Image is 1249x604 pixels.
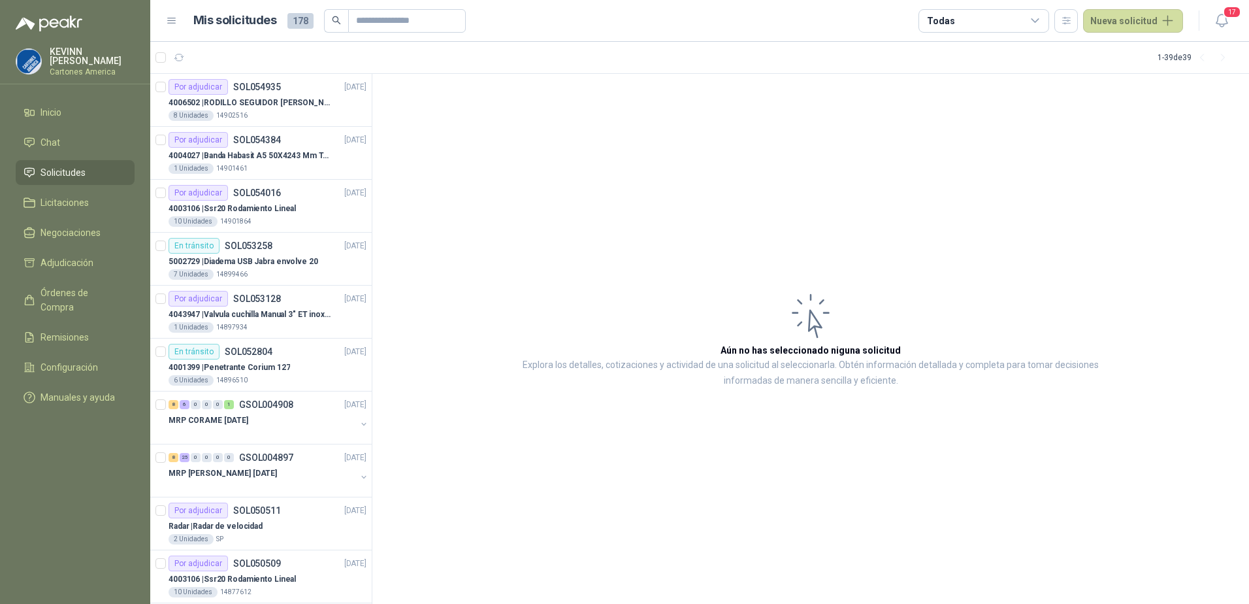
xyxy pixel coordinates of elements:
p: 14901864 [220,216,251,227]
div: 8 [169,453,178,462]
span: search [332,16,341,25]
h3: Aún no has seleccionado niguna solicitud [721,343,901,358]
span: Inicio [41,105,61,120]
div: En tránsito [169,238,219,254]
div: Todas [927,14,954,28]
a: Manuales y ayuda [16,385,135,410]
div: 10 Unidades [169,216,218,227]
a: 8 25 0 0 0 0 GSOL004897[DATE] MRP [PERSON_NAME] [DATE] [169,450,369,492]
div: Por adjudicar [169,185,228,201]
a: Chat [16,130,135,155]
div: 6 Unidades [169,375,214,386]
div: 8 Unidades [169,110,214,121]
a: Por adjudicarSOL054016[DATE] 4003106 |Ssr20 Rodamiento Lineal10 Unidades14901864 [150,180,372,233]
div: En tránsito [169,344,219,360]
p: 14902516 [216,110,248,121]
p: GSOL004908 [239,400,293,409]
div: 0 [213,453,223,462]
div: 1 - 39 de 39 [1158,47,1233,68]
p: [DATE] [344,240,366,252]
div: 1 Unidades [169,322,214,333]
p: [DATE] [344,81,366,93]
a: Negociaciones [16,220,135,245]
a: Órdenes de Compra [16,280,135,320]
a: 8 6 0 0 0 1 GSOL004908[DATE] MRP CORAME [DATE] [169,397,369,439]
p: SOL054935 [233,82,281,92]
a: En tránsitoSOL053258[DATE] 5002729 |Diadema USB Jabra envolve 207 Unidades14899466 [150,233,372,286]
button: Nueva solicitud [1083,9,1183,33]
div: 0 [191,453,201,462]
a: Por adjudicarSOL050509[DATE] 4003106 |Ssr20 Rodamiento Lineal10 Unidades14877612 [150,550,372,603]
div: 25 [180,453,189,462]
p: Explora los detalles, cotizaciones y actividad de una solicitud al seleccionarla. Obtén informaci... [503,358,1118,389]
p: 4001399 | Penetrante Corium 127 [169,361,290,374]
p: [DATE] [344,293,366,305]
div: 8 [169,400,178,409]
p: GSOL004897 [239,453,293,462]
span: 17 [1223,6,1241,18]
div: 1 [224,400,234,409]
div: 0 [191,400,201,409]
a: En tránsitoSOL052804[DATE] 4001399 |Penetrante Corium 1276 Unidades14896510 [150,339,372,392]
p: [DATE] [344,187,366,199]
div: 6 [180,400,189,409]
a: Licitaciones [16,190,135,215]
div: 0 [202,400,212,409]
div: 0 [213,400,223,409]
div: 0 [202,453,212,462]
p: 4003106 | Ssr20 Rodamiento Lineal [169,203,296,215]
p: [DATE] [344,558,366,570]
p: 4003106 | Ssr20 Rodamiento Lineal [169,573,296,586]
p: SOL054016 [233,188,281,197]
p: SOL050511 [233,506,281,515]
a: Por adjudicarSOL053128[DATE] 4043947 |Valvula cuchilla Manual 3" ET inox T/LUG1 Unidades14897934 [150,286,372,339]
p: SOL054384 [233,135,281,144]
p: [DATE] [344,399,366,411]
span: Órdenes de Compra [41,286,122,314]
p: 4043947 | Valvula cuchilla Manual 3" ET inox T/LUG [169,309,331,321]
img: Logo peakr [16,16,82,31]
div: 0 [224,453,234,462]
span: Chat [41,135,60,150]
a: Solicitudes [16,160,135,185]
div: 1 Unidades [169,163,214,174]
span: Licitaciones [41,195,89,210]
p: SP [216,534,223,545]
p: 14896510 [216,375,248,386]
p: Cartones America [50,68,135,76]
a: Inicio [16,100,135,125]
span: 178 [287,13,314,29]
a: Por adjudicarSOL050511[DATE] Radar |Radar de velocidad2 UnidadesSP [150,497,372,550]
span: Negociaciones [41,226,101,240]
a: Por adjudicarSOL054384[DATE] 4004027 |Banda Habasit A5 50X4243 Mm Tension -2%1 Unidades14901461 [150,127,372,180]
a: Configuración [16,355,135,380]
a: Adjudicación [16,250,135,275]
p: SOL050509 [233,559,281,568]
span: Adjudicación [41,256,93,270]
p: [DATE] [344,452,366,464]
p: SOL052804 [225,347,272,356]
h1: Mis solicitudes [193,11,277,30]
p: 14877612 [220,587,251,597]
div: 7 Unidades [169,269,214,280]
a: Remisiones [16,325,135,350]
p: SOL053258 [225,241,272,250]
p: 14899466 [216,269,248,280]
p: 14901461 [216,163,248,174]
p: 4004027 | Banda Habasit A5 50X4243 Mm Tension -2% [169,150,331,162]
div: 10 Unidades [169,587,218,597]
span: Remisiones [41,330,89,344]
div: 2 Unidades [169,534,214,545]
div: Por adjudicar [169,503,228,518]
span: Manuales y ayuda [41,390,115,405]
div: Por adjudicar [169,556,228,571]
p: 5002729 | Diadema USB Jabra envolve 20 [169,256,318,268]
div: Por adjudicar [169,79,228,95]
div: Por adjudicar [169,291,228,307]
span: Solicitudes [41,165,86,180]
p: [DATE] [344,134,366,146]
p: [DATE] [344,346,366,358]
div: Por adjudicar [169,132,228,148]
button: 17 [1210,9,1233,33]
p: SOL053128 [233,294,281,303]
